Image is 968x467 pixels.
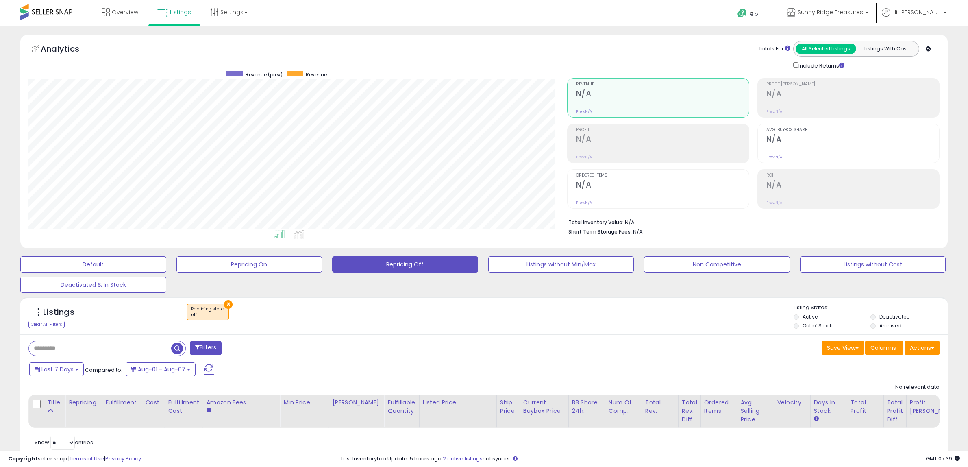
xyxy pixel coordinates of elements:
button: Listings without Cost [800,256,946,273]
h2: N/A [766,180,939,191]
div: Num of Comp. [609,398,638,415]
span: Profit [576,128,749,132]
a: Help [731,2,774,26]
div: [PERSON_NAME] [332,398,381,407]
b: Total Inventory Value: [568,219,624,226]
button: Listings With Cost [856,44,916,54]
div: No relevant data [895,384,940,391]
span: Overview [112,8,138,16]
label: Active [803,313,818,320]
button: Deactivated & In Stock [20,277,166,293]
h2: N/A [576,135,749,146]
span: Listings [170,8,191,16]
span: Revenue [576,82,749,87]
button: Aug-01 - Aug-07 [126,362,196,376]
small: Days In Stock. [814,415,819,423]
span: Compared to: [85,366,122,374]
button: Save View [822,341,864,355]
div: Listed Price [423,398,493,407]
button: Columns [865,341,903,355]
span: Sunny Ridge Treasures [798,8,863,16]
span: Help [747,11,758,17]
div: Total Rev. Diff. [682,398,697,424]
div: Avg Selling Price [741,398,770,424]
small: Amazon Fees. [206,407,211,414]
button: Repricing Off [332,256,478,273]
b: Short Term Storage Fees: [568,228,632,235]
div: Fulfillable Quantity [387,398,415,415]
div: Include Returns [787,61,854,70]
li: N/A [568,217,933,227]
span: Aug-01 - Aug-07 [138,365,185,373]
div: Profit [PERSON_NAME] [910,398,958,415]
span: Ordered Items [576,173,749,178]
div: Min Price [283,398,325,407]
a: Hi [PERSON_NAME] [882,8,947,26]
div: Clear All Filters [28,321,65,328]
span: Last 7 Days [41,365,74,373]
span: ROI [766,173,939,178]
div: Totals For [759,45,790,53]
div: Fulfillment [105,398,138,407]
div: BB Share 24h. [572,398,602,415]
span: Avg. Buybox Share [766,128,939,132]
h5: Listings [43,307,74,318]
div: Total Profit [851,398,880,415]
div: seller snap | | [8,455,141,463]
span: Hi [PERSON_NAME] [892,8,941,16]
button: × [224,300,233,309]
small: Prev: N/A [766,109,782,114]
small: Prev: N/A [766,155,782,159]
span: Profit [PERSON_NAME] [766,82,939,87]
h2: N/A [766,89,939,100]
p: Listing States: [794,304,948,312]
h2: N/A [766,135,939,146]
div: Title [47,398,62,407]
div: Ordered Items [704,398,734,415]
button: Actions [905,341,940,355]
button: Repricing On [176,256,322,273]
div: Velocity [777,398,807,407]
span: Revenue [306,71,327,78]
a: Privacy Policy [105,455,141,463]
div: Total Profit Diff. [887,398,903,424]
small: Prev: N/A [576,155,592,159]
label: Deactivated [879,313,910,320]
small: Prev: N/A [766,200,782,205]
div: Total Rev. [645,398,675,415]
button: Filters [190,341,222,355]
div: Ship Price [500,398,516,415]
span: Show: entries [35,439,93,446]
span: Columns [870,344,896,352]
span: Repricing state : [191,306,224,318]
button: Last 7 Days [29,362,84,376]
h5: Analytics [41,43,95,57]
small: Prev: N/A [576,109,592,114]
div: Fulfillment Cost [168,398,199,415]
button: Default [20,256,166,273]
span: Revenue (prev) [246,71,283,78]
span: 2025-08-15 07:39 GMT [926,455,960,463]
button: Non Competitive [644,256,790,273]
h2: N/A [576,89,749,100]
button: All Selected Listings [796,44,856,54]
i: Get Help [737,8,747,18]
a: 2 active listings [443,455,483,463]
div: Repricing [69,398,98,407]
div: Last InventoryLab Update: 5 hours ago, not synced. [341,455,960,463]
div: Amazon Fees [206,398,276,407]
label: Archived [879,322,901,329]
div: Current Buybox Price [523,398,565,415]
button: Listings without Min/Max [488,256,634,273]
div: Cost [146,398,161,407]
div: off [191,312,224,318]
h2: N/A [576,180,749,191]
div: Days In Stock [814,398,844,415]
small: Prev: N/A [576,200,592,205]
strong: Copyright [8,455,38,463]
a: Terms of Use [70,455,104,463]
label: Out of Stock [803,322,832,329]
span: N/A [633,228,643,236]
